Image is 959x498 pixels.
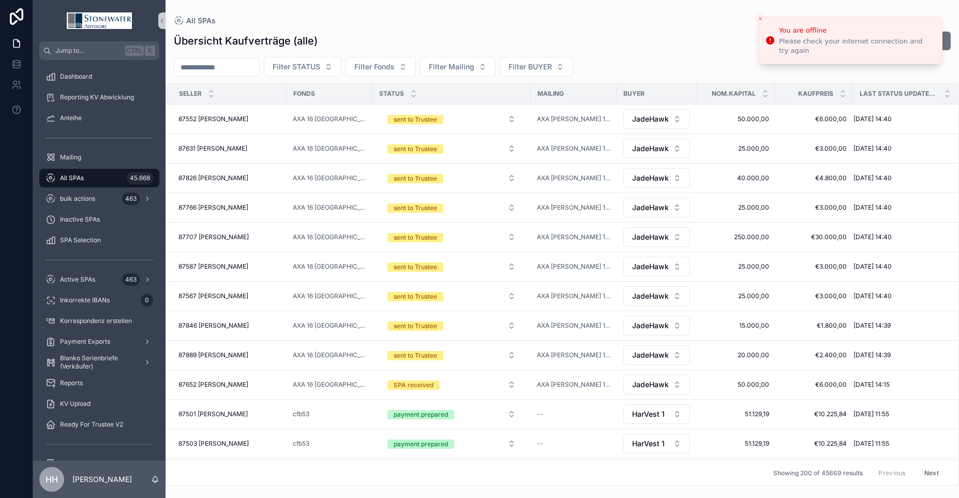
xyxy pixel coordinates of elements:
button: Select Button [379,169,524,187]
span: 87846 [PERSON_NAME] [178,321,249,330]
span: JadeHawk [632,202,669,213]
span: Fund Selection [60,460,103,468]
span: [DATE] 14:40 [853,262,892,271]
a: €30.000,00 [782,233,847,241]
a: AXA [PERSON_NAME] 16_12%_07.25 [537,203,610,212]
div: sent to Trustee [394,203,437,213]
a: €2.400,00 [782,351,847,359]
a: Select Button [623,168,691,188]
a: AXA 16 [GEOGRAPHIC_DATA] [293,144,366,153]
button: Select Button [346,57,416,77]
a: 20.000,00 [703,351,769,359]
span: Jump to... [55,47,121,55]
button: Select Button [623,109,690,129]
div: sent to Trustee [394,321,437,331]
a: 87631 [PERSON_NAME] [178,144,280,153]
a: 25.000,00 [703,262,769,271]
span: JadeHawk [632,173,669,183]
a: AXA 16 [GEOGRAPHIC_DATA] [293,380,366,389]
span: JadeHawk [632,291,669,301]
span: AXA [PERSON_NAME] 16_12%_07.25 [537,144,610,153]
span: 87501 [PERSON_NAME] [178,410,248,418]
div: payment prepared [394,410,448,419]
a: [DATE] 14:40 [853,203,945,212]
span: €3.000,00 [782,203,847,212]
div: Please check your internet connection and try again [779,37,934,55]
button: Select Button [623,227,690,247]
a: Select Button [623,345,691,365]
span: HarVest 1 [632,438,665,449]
span: Active SPAs [60,275,95,284]
button: Select Button [379,287,524,305]
span: Fonds [293,90,315,98]
a: KV Upload [39,394,159,413]
span: Korrespondenz erstellen [60,317,132,325]
a: -- [537,440,610,448]
a: Select Button [379,286,525,306]
a: 25.000,00 [703,203,769,212]
a: AXA [PERSON_NAME] 16_12%_07.25 [537,292,610,300]
button: Jump to...CtrlK [39,41,159,60]
a: [DATE] 14:39 [853,321,945,330]
a: Payment Exports [39,332,159,351]
a: Blanko Serienbriefe (Verkäufer) [39,353,159,372]
div: sent to Trustee [394,233,437,242]
a: Select Button [379,345,525,365]
a: [DATE] 14:40 [853,144,945,153]
a: [DATE] 14:40 [853,174,945,182]
button: Select Button [379,139,524,158]
a: -- [537,410,610,418]
span: [DATE] 11:55 [853,410,889,418]
span: 87567 [PERSON_NAME] [178,292,248,300]
a: €6.000,00 [782,115,847,123]
a: AXA [PERSON_NAME] 16_12%_07.25 [537,380,610,389]
span: Anleihe [60,114,82,122]
a: Select Button [623,109,691,129]
span: AXA [PERSON_NAME] 16_12%_07.25 [537,115,610,123]
span: Blanko Serienbriefe (Verkäufer) [60,354,136,371]
a: 51.129,19 [703,410,769,418]
a: Select Button [379,168,525,188]
button: Select Button [379,228,524,246]
span: [DATE] 14:40 [853,174,892,182]
span: JadeHawk [632,143,669,154]
a: 50.000,00 [703,115,769,123]
a: AXA [PERSON_NAME] 16_12%_07.25 [537,233,610,241]
a: €6.000,00 [782,380,847,389]
button: Select Button [379,316,524,335]
a: 87587 [PERSON_NAME] [178,262,280,271]
a: AXA 16 [GEOGRAPHIC_DATA] [293,233,366,241]
button: Select Button [623,286,690,306]
a: Select Button [379,198,525,217]
a: AXA [PERSON_NAME] 16_12%_07.25 [537,262,610,271]
a: cfb53 [293,440,309,448]
a: AXA [PERSON_NAME] 16_12%_07.25 [537,321,610,330]
span: -- [537,410,543,418]
a: AXA 16 [GEOGRAPHIC_DATA] [293,292,366,300]
div: sent to Trustee [394,292,437,301]
a: Select Button [379,109,525,129]
div: sent to Trustee [394,351,437,360]
a: Select Button [623,433,691,454]
a: AXA 16 [GEOGRAPHIC_DATA] [293,174,366,182]
button: Select Button [623,257,690,276]
a: AXA [PERSON_NAME] 16_12%_07.25 [537,174,610,182]
a: 87501 [PERSON_NAME] [178,410,280,418]
button: Select Button [500,57,573,77]
a: Fund Selection [39,455,159,473]
span: [DATE] 14:40 [853,115,892,123]
a: Select Button [623,256,691,277]
a: AXA 16 [GEOGRAPHIC_DATA] [293,351,366,359]
a: AXA [PERSON_NAME] 16_12%_07.25 [537,351,610,359]
span: SPA Selection [60,236,101,244]
a: Select Button [379,375,525,394]
span: AXA 16 [GEOGRAPHIC_DATA] [293,203,366,212]
a: 87889 [PERSON_NAME] [178,351,280,359]
a: 250.000,00 [703,233,769,241]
